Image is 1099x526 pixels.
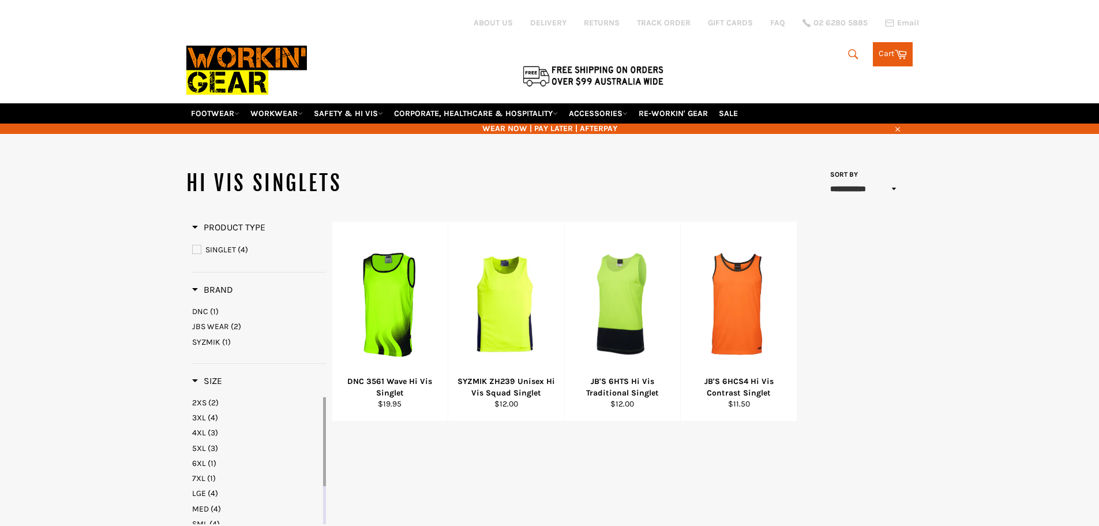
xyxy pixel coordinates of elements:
span: Email [897,19,919,27]
span: (4) [208,488,218,498]
span: JBS WEAR [192,322,229,331]
a: RETURNS [584,17,620,28]
h3: Brand [192,284,233,296]
div: DNC 3561 Wave Hi Vis Singlet [339,376,441,398]
a: DELIVERY [530,17,567,28]
a: SAFETY & HI VIS [309,103,388,124]
span: MED [192,504,209,514]
span: (4) [208,413,218,423]
span: (4) [238,245,248,255]
span: LGE [192,488,206,498]
span: (1) [208,458,216,468]
a: Cart [873,42,913,66]
img: Flat $9.95 shipping Australia wide [521,64,665,88]
a: JB'S 6HTS Hi Vis Traditional SingletJB'S 6HTS Hi Vis Traditional Singlet$12.00 [564,222,681,421]
a: JBS WEAR [192,321,326,332]
a: CORPORATE, HEALTHCARE & HOSPITALITY [389,103,562,124]
a: SALE [714,103,742,124]
span: (1) [207,473,216,483]
a: DNC 3561 Wave Hi Vis SingletDNC 3561 Wave Hi Vis Singlet$19.95 [332,222,448,421]
a: LGE [192,488,321,499]
span: (4) [211,504,221,514]
span: 3XL [192,413,206,423]
span: 6XL [192,458,206,468]
a: FOOTWEAR [186,103,244,124]
a: 2XS [192,397,321,408]
span: Size [192,375,222,386]
a: WORKWEAR [246,103,307,124]
span: SYZMIK [192,337,220,347]
span: (2) [231,322,241,331]
span: 2XS [192,398,207,408]
span: 02 6280 5885 [813,19,868,27]
a: SYZMIK [192,337,326,348]
span: 4XL [192,428,206,438]
span: 5XL [192,443,206,453]
span: WEAR NOW | PAY LATER | AFTERPAY [186,123,913,134]
a: DNC [192,306,326,317]
a: 02 6280 5885 [802,19,868,27]
a: JB'S 6HCS4 Hi Vis Contrast SingletJB'S 6HCS4 Hi Vis Contrast Singlet$11.50 [680,222,797,421]
span: (2) [208,398,219,408]
span: (1) [222,337,231,347]
a: 5XL [192,443,321,454]
span: DNC [192,307,208,316]
a: ACCESSORIES [564,103,632,124]
h3: Size [192,375,222,387]
label: Sort by [827,170,858,180]
h1: HI VIS SINGLETS [186,169,550,198]
div: SYZMIK ZH239 Unisex Hi Vis Squad Singlet [456,376,557,398]
a: 3XL [192,412,321,423]
h3: Product Type [192,222,265,233]
span: (1) [210,307,219,316]
a: FAQ [770,17,785,28]
a: MED [192,503,321,514]
div: JB'S 6HTS Hi Vis Traditional Singlet [572,376,673,398]
a: RE-WORKIN' GEAR [634,103,712,124]
a: ABOUT US [474,17,513,28]
a: GIFT CARDS [708,17,753,28]
span: 7XL [192,473,205,483]
div: JB'S 6HCS4 Hi Vis Contrast Singlet [688,376,790,398]
a: Email [885,18,919,28]
a: TRACK ORDER [637,17,691,28]
span: (3) [208,428,218,438]
span: SINGLET [205,245,236,255]
img: Workin Gear leaders in Workwear, Safety Boots, PPE, Uniforms. Australia's No.1 in Workwear [186,38,307,103]
a: 4XL [192,427,321,438]
a: 7XL [192,473,321,484]
span: (3) [208,443,218,453]
a: SINGLET [192,244,326,256]
a: 6XL [192,458,321,469]
a: SYZMIK ZH239 Unisex Hi Vis Squad SingletSYZMIK ZH239 Unisex Hi Vis Squad Singlet$12.00 [448,222,564,421]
